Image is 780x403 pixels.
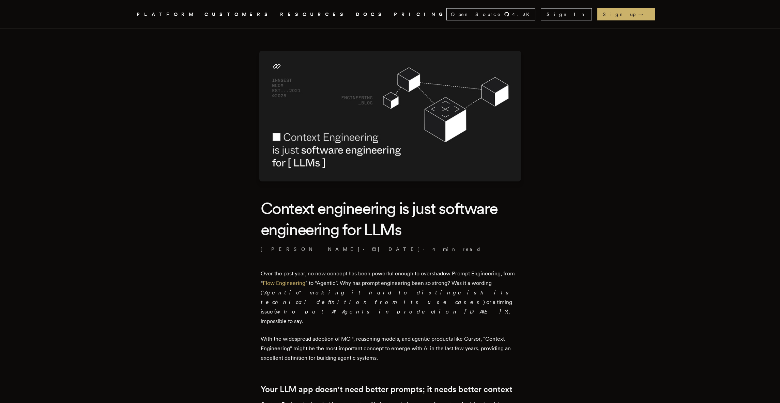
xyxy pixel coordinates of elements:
[263,280,305,286] a: Flow Engineering
[261,246,520,253] p: · ·
[280,10,348,19] button: RESOURCES
[137,10,196,19] button: PLATFORM
[276,308,507,315] em: who put AI Agents in production [DATE]?
[261,198,520,240] h1: Context engineering is just software engineering for LLMs
[432,246,481,253] span: 4 min read
[356,10,386,19] a: DOCS
[394,10,446,19] a: PRICING
[597,8,655,20] a: Sign up
[261,289,513,305] em: Agentic" making it hard to distinguish its technical definition from its use cases
[541,8,592,20] a: Sign In
[261,269,520,326] p: Over the past year, no new concept has been powerful enough to overshadow Prompt Engineering, fro...
[204,10,272,19] a: CUSTOMERS
[261,246,360,253] a: [PERSON_NAME]
[638,11,650,18] span: →
[451,11,501,18] span: Open Source
[261,385,520,394] h2: Your LLM app doesn't need better prompts; it needs better context
[259,51,521,181] img: Featured image for Context engineering is just software engineering for LLMs blog post
[512,11,534,18] span: 4.3 K
[261,334,520,363] p: With the widespread adoption of MCP, reasoning models, and agentic products like Cursor, “Context...
[372,246,420,253] span: [DATE]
